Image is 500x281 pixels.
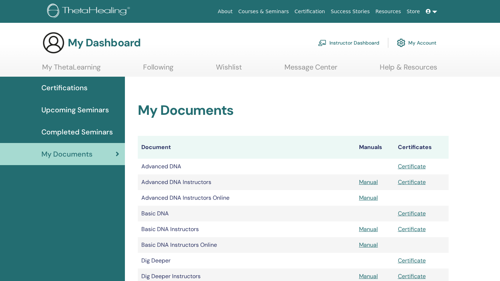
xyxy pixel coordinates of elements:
[143,63,173,77] a: Following
[138,221,355,237] td: Basic DNA Instructors
[41,82,87,93] span: Certifications
[355,136,394,159] th: Manuals
[359,178,378,186] a: Manual
[236,5,292,18] a: Courses & Seminars
[68,36,141,49] h3: My Dashboard
[216,63,242,77] a: Wishlist
[318,35,379,51] a: Instructor Dashboard
[41,104,109,115] span: Upcoming Seminars
[398,178,426,186] a: Certificate
[398,163,426,170] a: Certificate
[373,5,404,18] a: Resources
[398,257,426,264] a: Certificate
[394,136,449,159] th: Certificates
[292,5,328,18] a: Certification
[397,35,436,51] a: My Account
[398,210,426,217] a: Certificate
[138,174,355,190] td: Advanced DNA Instructors
[380,63,437,77] a: Help & Resources
[138,102,449,119] h2: My Documents
[359,272,378,280] a: Manual
[359,241,378,249] a: Manual
[359,225,378,233] a: Manual
[215,5,235,18] a: About
[42,63,101,77] a: My ThetaLearning
[41,127,113,137] span: Completed Seminars
[47,4,132,20] img: logo.png
[398,272,426,280] a: Certificate
[138,253,355,269] td: Dig Deeper
[138,206,355,221] td: Basic DNA
[41,149,92,159] span: My Documents
[138,136,355,159] th: Document
[404,5,423,18] a: Store
[398,225,426,233] a: Certificate
[328,5,373,18] a: Success Stories
[318,40,327,46] img: chalkboard-teacher.svg
[397,37,405,49] img: cog.svg
[42,31,65,54] img: generic-user-icon.jpg
[138,237,355,253] td: Basic DNA Instructors Online
[284,63,337,77] a: Message Center
[138,190,355,206] td: Advanced DNA Instructors Online
[359,194,378,201] a: Manual
[138,159,355,174] td: Advanced DNA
